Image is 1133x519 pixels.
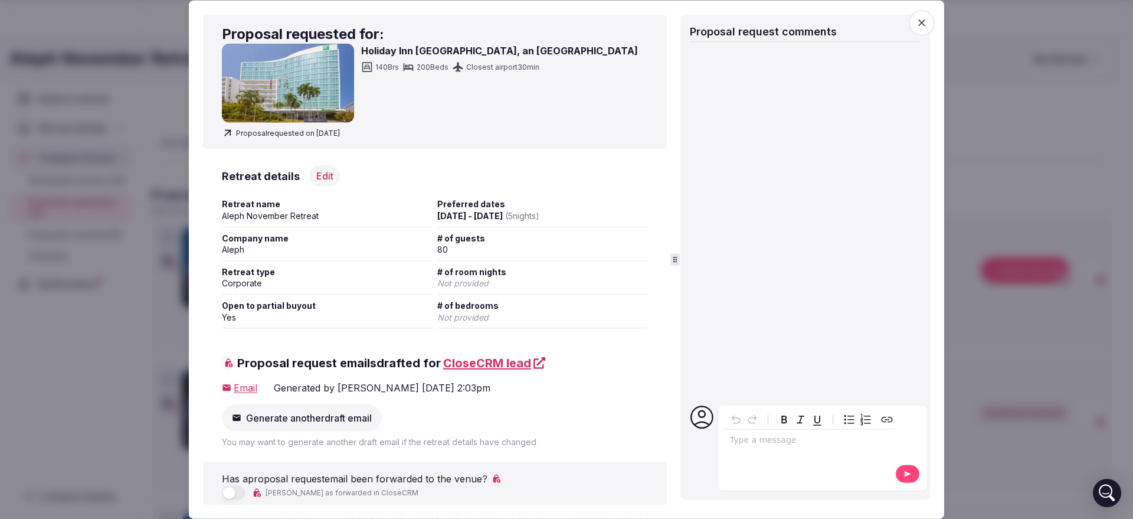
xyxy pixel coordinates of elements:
[879,412,895,428] button: Create link
[361,44,638,58] h3: Holiday Inn [GEOGRAPHIC_DATA], an [GEOGRAPHIC_DATA]
[222,24,648,44] h2: Proposal requested for:
[222,472,487,486] p: Has a proposal request email been forwarded to the venue?
[793,412,809,428] button: Italic
[309,165,340,187] button: Edit
[222,300,433,312] span: Open to partial buyout
[857,412,874,428] button: Numbered list
[437,198,648,210] span: Preferred dates
[222,355,545,371] span: Proposal request emails drafted for
[690,25,837,37] span: Proposal request comments
[505,211,539,221] span: ( 5 night s )
[222,311,433,323] div: Yes
[776,412,793,428] button: Bold
[725,430,895,453] div: editable markdown
[841,412,874,428] div: toggle group
[222,404,382,432] button: Generate anotherdraft email
[809,412,826,428] button: Underline
[437,211,539,221] span: [DATE] - [DATE]
[437,278,489,288] span: Not provided
[222,169,300,184] h3: Retreat details
[222,198,433,210] span: Retreat name
[437,300,648,312] span: # of bedrooms
[222,210,433,222] div: Aleph November Retreat
[443,355,545,371] a: CloseCRM lead
[417,62,448,72] span: 200 Beds
[274,381,490,395] div: Generated by [PERSON_NAME] [DATE] 2:03pm
[437,232,648,244] span: # of guests
[222,44,354,123] img: Holiday Inn Cartagena Morros, an IHG Hotel
[266,488,418,498] span: [PERSON_NAME] as forwarded in CloseCRM
[437,244,648,256] div: 80
[222,436,648,448] p: You may want to generate another draft email if the retreat details have changed
[437,312,489,322] span: Not provided
[222,128,340,139] span: Proposal requested on [DATE]
[841,412,857,428] button: Bulleted list
[375,62,399,72] span: 140 Brs
[466,62,539,72] span: Closest airport 30 min
[437,266,648,278] span: # of room nights
[222,278,433,289] div: Corporate
[222,381,257,395] a: Email
[222,244,433,256] div: Aleph
[222,232,433,244] span: Company name
[222,266,433,278] span: Retreat type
